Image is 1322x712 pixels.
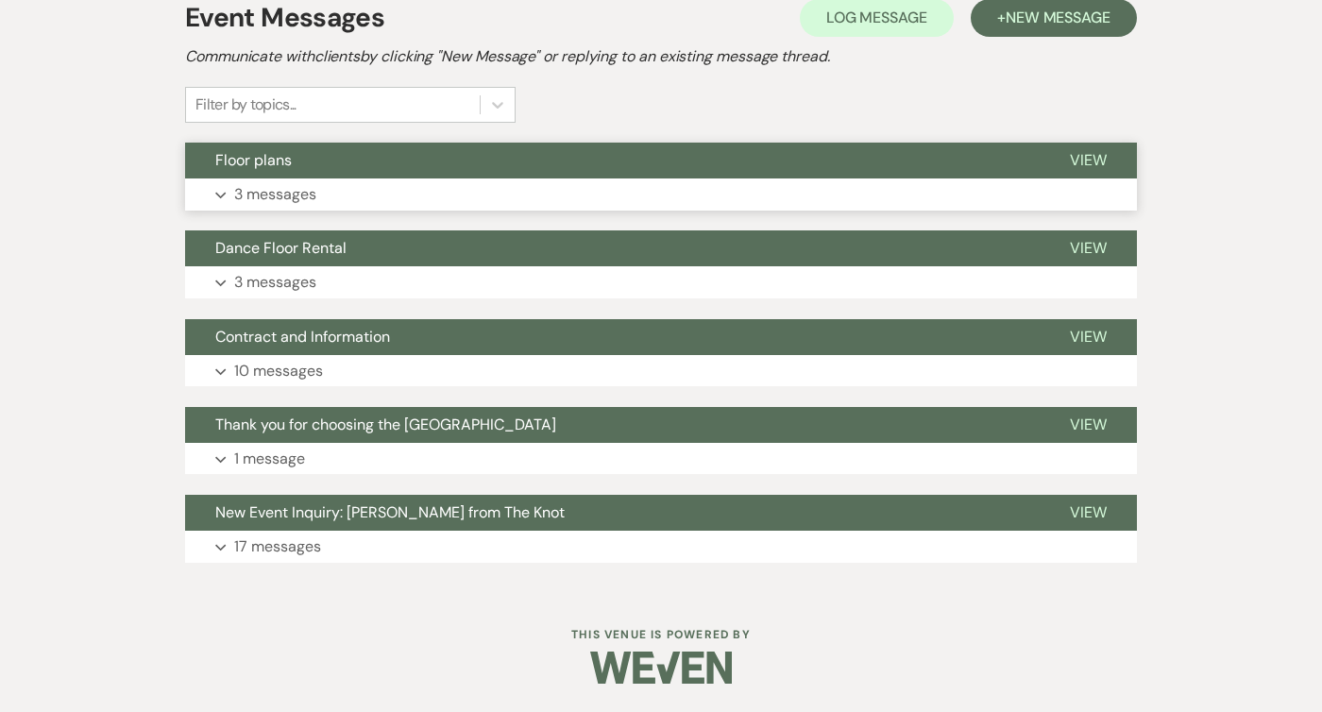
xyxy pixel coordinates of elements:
[185,143,1040,178] button: Floor plans
[185,319,1040,355] button: Contract and Information
[826,8,927,27] span: Log Message
[215,150,292,170] span: Floor plans
[234,182,316,207] p: 3 messages
[234,270,316,295] p: 3 messages
[185,230,1040,266] button: Dance Floor Rental
[215,238,347,258] span: Dance Floor Rental
[185,355,1137,387] button: 10 messages
[1070,415,1107,434] span: View
[215,327,390,347] span: Contract and Information
[234,359,323,383] p: 10 messages
[1040,495,1137,531] button: View
[215,415,556,434] span: Thank you for choosing the [GEOGRAPHIC_DATA]
[195,93,297,116] div: Filter by topics...
[234,534,321,559] p: 17 messages
[185,266,1137,298] button: 3 messages
[1070,502,1107,522] span: View
[1070,238,1107,258] span: View
[1040,407,1137,443] button: View
[185,495,1040,531] button: New Event Inquiry: [PERSON_NAME] from The Knot
[185,45,1137,68] h2: Communicate with clients by clicking "New Message" or replying to an existing message thread.
[215,502,565,522] span: New Event Inquiry: [PERSON_NAME] from The Knot
[1070,327,1107,347] span: View
[185,178,1137,211] button: 3 messages
[1040,319,1137,355] button: View
[1070,150,1107,170] span: View
[1040,230,1137,266] button: View
[590,635,732,701] img: Weven Logo
[185,407,1040,443] button: Thank you for choosing the [GEOGRAPHIC_DATA]
[185,443,1137,475] button: 1 message
[1040,143,1137,178] button: View
[185,531,1137,563] button: 17 messages
[234,447,305,471] p: 1 message
[1006,8,1110,27] span: New Message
